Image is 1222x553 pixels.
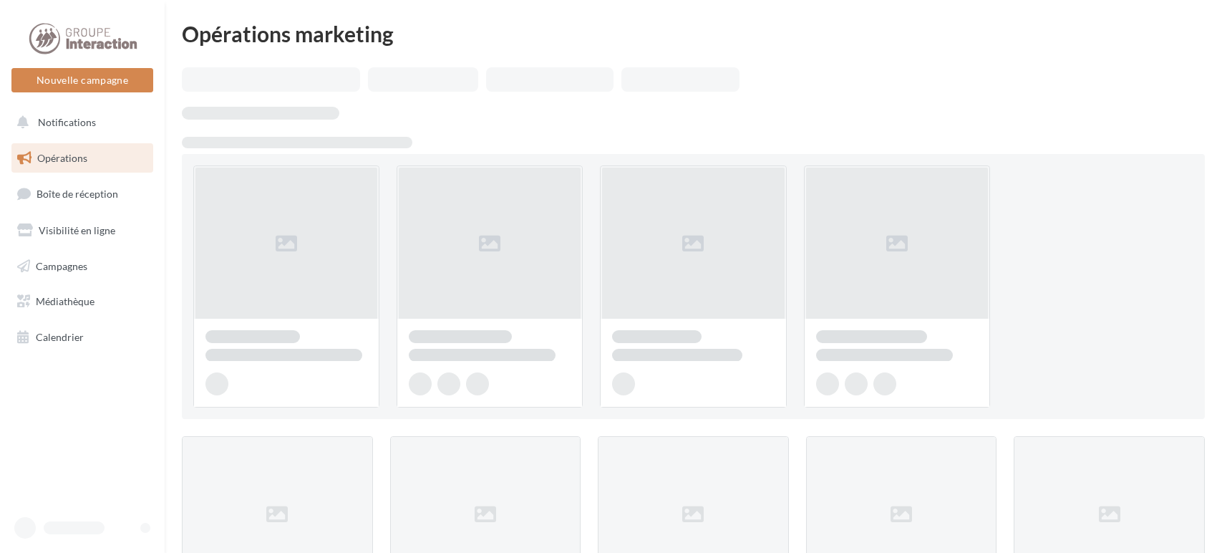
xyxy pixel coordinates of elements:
[36,331,84,343] span: Calendrier
[9,322,156,352] a: Calendrier
[9,287,156,317] a: Médiathèque
[9,178,156,209] a: Boîte de réception
[36,295,94,307] span: Médiathèque
[9,216,156,246] a: Visibilité en ligne
[38,116,96,128] span: Notifications
[36,259,87,271] span: Campagnes
[37,188,118,200] span: Boîte de réception
[9,143,156,173] a: Opérations
[39,224,115,236] span: Visibilité en ligne
[182,23,1205,44] div: Opérations marketing
[9,107,150,138] button: Notifications
[37,152,87,164] span: Opérations
[9,251,156,282] a: Campagnes
[11,68,153,92] button: Nouvelle campagne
